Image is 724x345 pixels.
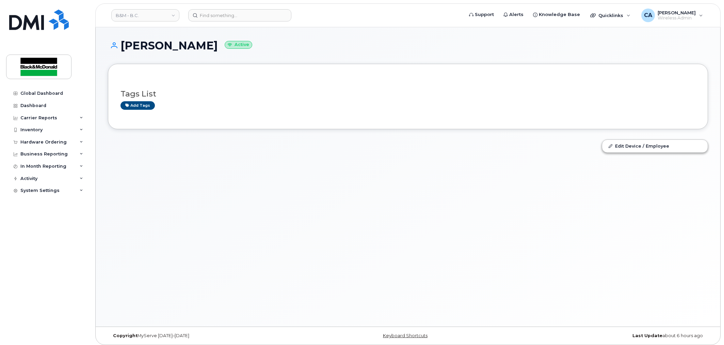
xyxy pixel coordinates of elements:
[225,41,252,49] small: Active
[508,333,708,339] div: about 6 hours ago
[632,333,662,338] strong: Last Update
[108,40,708,51] h1: [PERSON_NAME]
[120,101,155,110] a: Add tags
[120,90,695,98] h3: Tags List
[383,333,428,338] a: Keyboard Shortcuts
[602,140,708,152] a: Edit Device / Employee
[108,333,308,339] div: MyServe [DATE]–[DATE]
[113,333,138,338] strong: Copyright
